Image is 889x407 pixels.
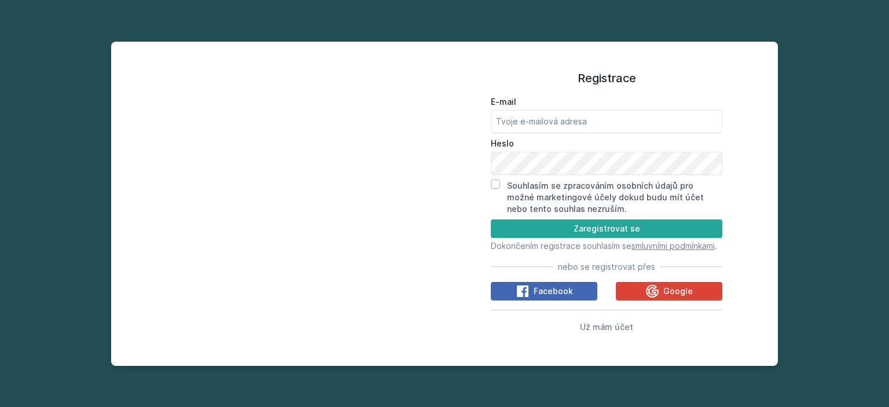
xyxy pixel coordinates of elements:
[663,285,693,297] span: Google
[616,282,722,300] button: Google
[631,241,715,251] a: smluvními podmínkami
[558,261,655,273] span: nebo se registrovat přes
[580,320,633,333] button: Už mám účet
[491,69,722,87] h1: Registrace
[491,138,722,149] label: Heslo
[491,110,722,133] input: Tvoje e-mailová adresa
[491,96,722,108] label: E-mail
[507,181,704,214] label: Souhlasím se zpracováním osobních údajů pro možné marketingové účely dokud budu mít účet nebo ten...
[580,322,633,332] span: Už mám účet
[534,285,573,297] span: Facebook
[491,219,722,238] button: Zaregistrovat se
[491,240,722,252] p: Dokončením registrace souhlasím se .
[491,282,597,300] button: Facebook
